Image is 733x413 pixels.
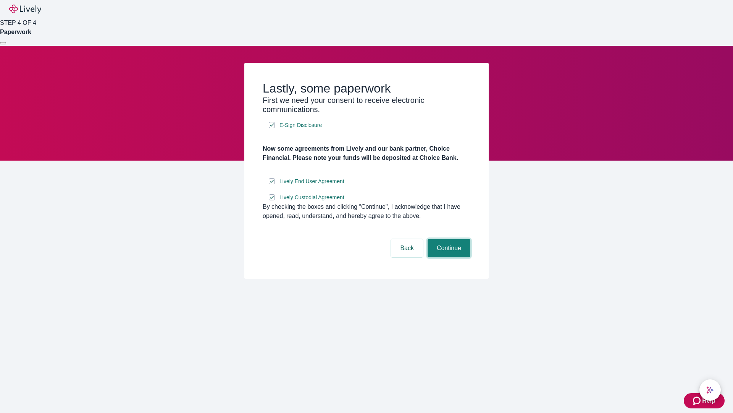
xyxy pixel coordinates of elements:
[278,177,346,186] a: e-sign disclosure document
[279,193,344,202] span: Lively Custodial Agreement
[702,396,715,405] span: Help
[699,379,721,401] button: chat
[278,120,323,130] a: e-sign disclosure document
[391,239,423,257] button: Back
[263,144,470,163] h4: Now some agreements from Lively and our bank partner, Choice Financial. Please note your funds wi...
[9,5,41,14] img: Lively
[706,386,714,394] svg: Lively AI Assistant
[263,81,470,96] h2: Lastly, some paperwork
[278,193,346,202] a: e-sign disclosure document
[279,121,322,129] span: E-Sign Disclosure
[684,393,725,408] button: Zendesk support iconHelp
[263,202,470,221] div: By checking the boxes and clicking “Continue", I acknowledge that I have opened, read, understand...
[693,396,702,405] svg: Zendesk support icon
[279,177,344,185] span: Lively End User Agreement
[263,96,470,114] h3: First we need your consent to receive electronic communications.
[428,239,470,257] button: Continue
